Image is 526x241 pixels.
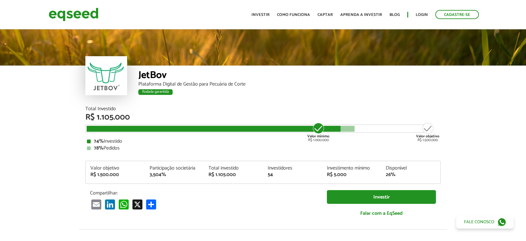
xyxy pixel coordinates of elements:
div: R$ 1.105.000 [208,172,258,177]
a: Blog [390,13,400,17]
a: Falar com a EqSeed [327,207,436,220]
div: Investidores [268,166,318,171]
img: EqSeed [49,6,98,23]
a: Investir [327,190,436,204]
p: Compartilhar: [90,190,318,196]
div: R$ 1.000.000 [307,122,330,142]
div: Disponível [386,166,436,171]
div: R$ 1.500.000 [416,122,439,142]
div: R$ 1.105.000 [85,113,441,121]
a: Captar [318,13,333,17]
a: Login [416,13,428,17]
a: Cadastre-se [435,10,479,19]
strong: Valor objetivo [416,133,439,139]
strong: 78% [94,144,103,152]
a: Email [90,199,103,209]
div: Participação societária [150,166,199,171]
div: Valor objetivo [90,166,140,171]
div: Investido [87,139,439,144]
a: Aprenda a investir [340,13,382,17]
div: JetBov [138,70,441,82]
div: Pedidos [87,146,439,151]
div: Plataforma Digital de Gestão para Pecuária de Corte [138,82,441,87]
a: LinkedIn [104,199,116,209]
a: Como funciona [277,13,310,17]
a: X [131,199,144,209]
div: Total Investido [85,106,441,111]
a: Investir [251,13,270,17]
strong: Valor mínimo [307,133,329,139]
div: Rodada garantida [138,89,173,95]
div: R$ 5.000 [327,172,377,177]
a: Compartilhar [145,199,157,209]
a: WhatsApp [117,199,130,209]
div: Investimento mínimo [327,166,377,171]
div: 3,504% [150,172,199,177]
div: 26% [386,172,436,177]
div: Total investido [208,166,258,171]
div: R$ 1.500.000 [90,172,140,177]
strong: 74% [94,137,104,145]
a: Fale conosco [456,215,514,229]
div: 54 [268,172,318,177]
